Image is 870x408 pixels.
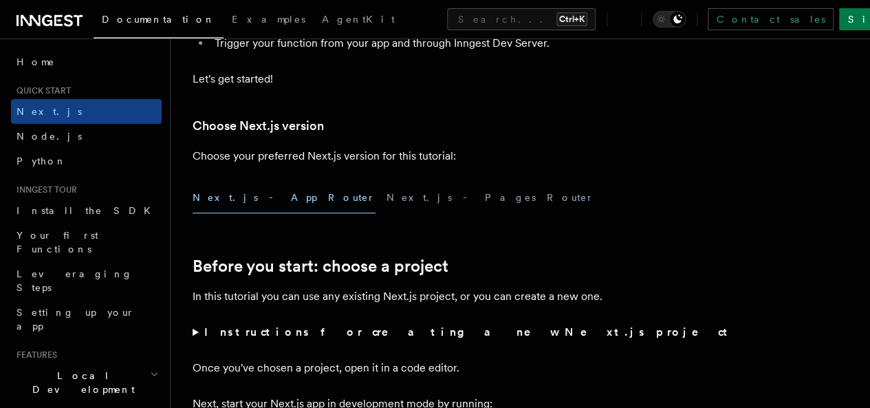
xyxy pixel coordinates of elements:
a: Contact sales [708,8,834,30]
span: AgentKit [322,14,395,25]
a: Next.js [11,99,162,124]
span: Inngest tour [11,184,77,195]
button: Next.js - App Router [193,182,376,213]
button: Local Development [11,363,162,402]
a: Install the SDK [11,198,162,223]
span: Examples [232,14,305,25]
span: Features [11,350,57,361]
button: Next.js - Pages Router [387,182,594,213]
button: Search...Ctrl+K [447,8,596,30]
span: Node.js [17,131,82,142]
a: Documentation [94,4,224,39]
a: Before you start: choose a project [193,257,448,276]
li: Trigger your function from your app and through Inngest Dev Server. [210,34,743,53]
p: In this tutorial you can use any existing Next.js project, or you can create a new one. [193,287,743,306]
span: Setting up your app [17,307,135,332]
a: Setting up your app [11,300,162,339]
summary: Instructions for creating a new Next.js project [193,323,743,342]
p: Once you've chosen a project, open it in a code editor. [193,358,743,378]
a: Python [11,149,162,173]
span: Documentation [102,14,215,25]
span: Quick start [11,85,71,96]
a: Leveraging Steps [11,261,162,300]
p: Let's get started! [193,69,743,89]
span: Python [17,155,67,167]
a: Examples [224,4,314,37]
a: Node.js [11,124,162,149]
a: Home [11,50,162,74]
span: Home [17,55,55,69]
span: Leveraging Steps [17,268,133,293]
span: Install the SDK [17,205,159,216]
kbd: Ctrl+K [556,12,587,26]
p: Choose your preferred Next.js version for this tutorial: [193,147,743,166]
span: Next.js [17,106,82,117]
a: Your first Functions [11,223,162,261]
span: Local Development [11,369,150,396]
a: Choose Next.js version [193,116,324,136]
strong: Instructions for creating a new Next.js project [204,325,733,339]
a: AgentKit [314,4,403,37]
button: Toggle dark mode [653,11,686,28]
span: Your first Functions [17,230,98,255]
